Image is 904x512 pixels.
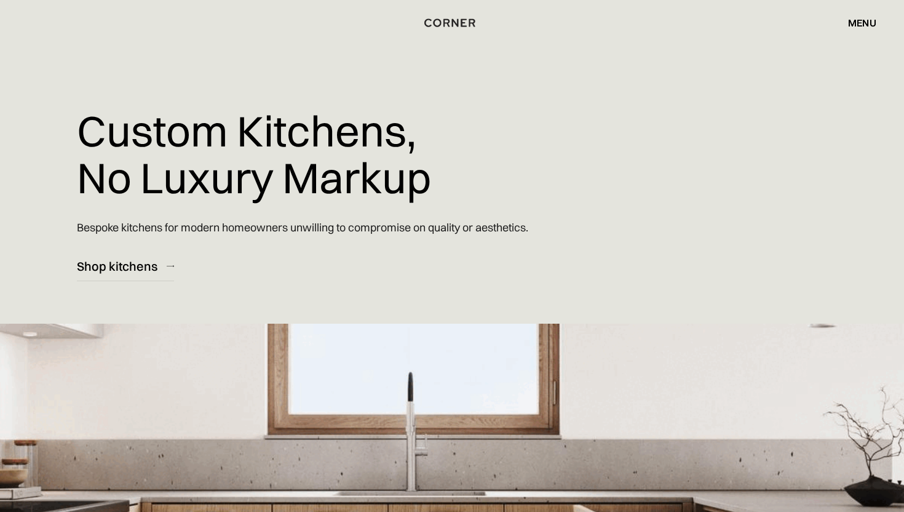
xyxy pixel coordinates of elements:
[848,18,876,28] div: menu
[77,258,157,274] div: Shop kitchens
[77,251,174,281] a: Shop kitchens
[77,98,431,210] h1: Custom Kitchens, No Luxury Markup
[414,15,491,31] a: home
[836,12,876,33] div: menu
[77,210,528,245] p: Bespoke kitchens for modern homeowners unwilling to compromise on quality or aesthetics.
